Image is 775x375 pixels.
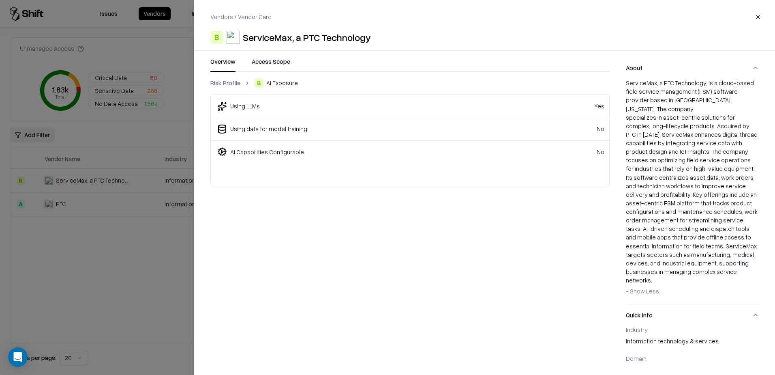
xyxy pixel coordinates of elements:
a: Risk Profile [210,79,240,87]
div: ServiceMax, a PTC Technology [243,31,371,44]
button: Access Scope [252,57,290,72]
p: Vendors / Vendor Card [210,13,272,21]
div: specializes in asset-centric solutions for complex, long-lifecycle products. Acquired by PTC in [... [626,113,759,285]
span: AI Exposure [266,79,298,87]
button: About [626,57,759,79]
div: Industry [626,326,759,333]
div: Using data for model training [230,125,307,133]
div: Domain [626,355,759,362]
img: ServiceMax, a PTC Technology [227,31,240,44]
button: Quick Info [626,304,759,326]
nav: breadcrumb [210,78,610,88]
div: No [550,125,604,133]
div: B [254,78,264,88]
div: About [626,79,759,304]
button: - Show Less [626,284,659,297]
div: Using LLMs [230,102,260,110]
div: information technology & services [626,337,759,348]
div: AI Capabilities Configurable [230,148,304,156]
div: Yes [550,102,604,110]
div: B [210,31,223,44]
div: No [550,148,604,156]
button: Overview [210,57,235,72]
span: - Show Less [626,287,659,295]
div: ServiceMax, a PTC Technology, is a cloud-based field service management (FSM) software provider b... [626,79,759,297]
